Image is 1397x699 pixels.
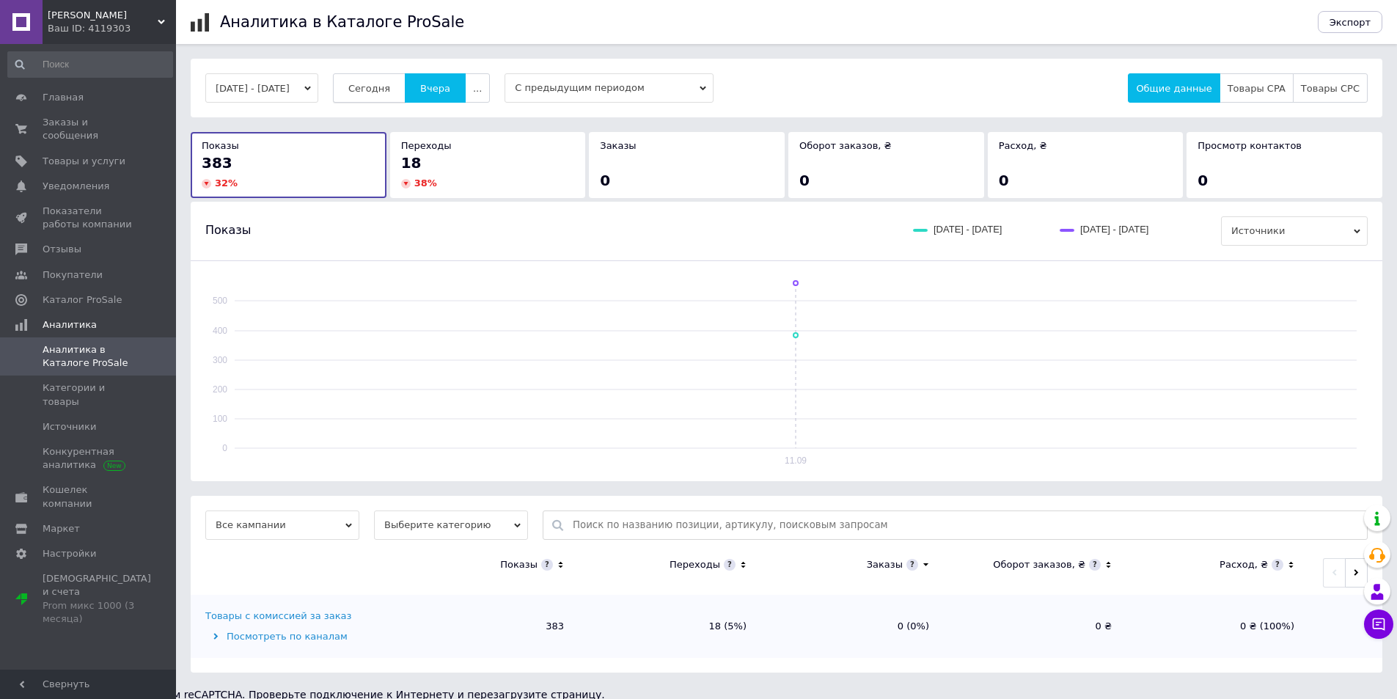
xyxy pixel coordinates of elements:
div: Заказы [867,558,903,571]
span: [DEMOGRAPHIC_DATA] и счета [43,572,151,626]
span: Аналитика [43,318,97,332]
div: Расход, ₴ [1220,558,1268,571]
text: 0 [222,443,227,453]
span: Кошелек компании [43,483,136,510]
text: 11.09 [785,455,807,466]
span: 18 [401,154,422,172]
span: Настройки [43,547,96,560]
span: ... [473,83,482,94]
span: 0 [999,172,1009,189]
span: Показы [205,222,251,238]
button: Общие данные [1128,73,1220,103]
span: Показатели работы компании [43,205,136,231]
span: Категории и товары [43,381,136,408]
span: Выберите категорию [374,510,528,540]
text: 400 [213,326,227,336]
td: 0 (0%) [761,595,944,658]
span: Оборот заказов, ₴ [799,140,892,151]
td: 0 ₴ [944,595,1126,658]
span: 383 [202,154,232,172]
span: Yuki [48,9,158,22]
div: Показы [500,558,538,571]
span: Товары и услуги [43,155,125,168]
div: Оборот заказов, ₴ [993,558,1085,571]
td: 383 [396,595,579,658]
span: Заказы [600,140,636,151]
span: 0 [799,172,810,189]
div: Ваш ID: 4119303 [48,22,176,35]
button: Сегодня [333,73,406,103]
span: Товары CPC [1301,83,1360,94]
text: 100 [213,414,227,424]
button: [DATE] - [DATE] [205,73,318,103]
button: Товары CPA [1220,73,1294,103]
button: Экспорт [1318,11,1382,33]
button: Вчера [405,73,466,103]
span: Товары CPA [1228,83,1286,94]
span: Маркет [43,522,80,535]
text: 500 [213,296,227,306]
span: Экспорт [1330,17,1371,28]
span: Источники [1221,216,1368,246]
span: Переходы [401,140,452,151]
input: Поиск [7,51,173,78]
span: Источники [43,420,96,433]
span: Отзывы [43,243,81,256]
span: Аналитика в Каталоге ProSale [43,343,136,370]
span: Все кампании [205,510,359,540]
span: Просмотр контактов [1198,140,1302,151]
div: Посмотреть по каналам [205,630,392,643]
span: Заказы и сообщения [43,116,136,142]
button: Товары CPC [1293,73,1368,103]
td: 0 ₴ (100%) [1126,595,1309,658]
button: Чат с покупателем [1364,610,1393,639]
span: 0 [600,172,610,189]
h1: Аналитика в Каталоге ProSale [220,13,464,31]
span: Конкурентная аналитика [43,445,136,472]
span: 38 % [414,178,437,189]
span: 0 [1198,172,1208,189]
span: Сегодня [348,83,390,94]
span: Главная [43,91,84,104]
span: Покупатели [43,268,103,282]
input: Поиск по названию позиции, артикулу, поисковым запросам [573,511,1360,539]
div: Переходы [670,558,720,571]
text: 200 [213,384,227,395]
span: Вчера [420,83,450,94]
span: Показы [202,140,239,151]
div: Товары с комиссией за заказ [205,610,351,623]
span: Каталог ProSale [43,293,122,307]
span: Расход, ₴ [999,140,1047,151]
td: 18 (5%) [579,595,761,658]
span: Общие данные [1136,83,1211,94]
span: 32 % [215,178,238,189]
span: Уведомления [43,180,109,193]
div: Prom микс 1000 (3 месяца) [43,599,151,626]
text: 300 [213,355,227,365]
span: С предыдущим периодом [505,73,714,103]
button: ... [465,73,490,103]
